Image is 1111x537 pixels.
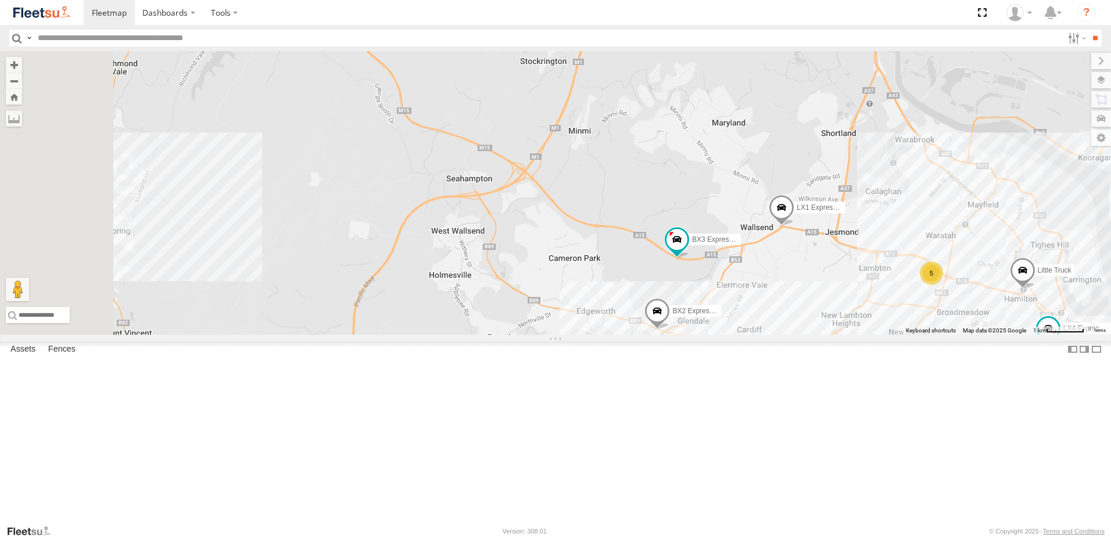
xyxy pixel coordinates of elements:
[503,528,547,535] div: Version: 308.01
[906,327,956,335] button: Keyboard shortcuts
[6,57,22,73] button: Zoom in
[1091,341,1102,358] label: Hide Summary Table
[1091,130,1111,146] label: Map Settings
[1030,327,1088,335] button: Map Scale: 1 km per 62 pixels
[1067,341,1078,358] label: Dock Summary Table to the Left
[1038,267,1071,275] span: Little Truck
[1043,528,1105,535] a: Terms and Conditions
[672,307,725,315] span: BX2 Express Ute
[6,110,22,127] label: Measure
[1063,30,1088,46] label: Search Filter Options
[6,89,22,105] button: Zoom Home
[6,278,29,301] button: Drag Pegman onto the map to open Street View
[920,262,943,285] div: 5
[1002,4,1036,22] div: Matt Curtis
[24,30,34,46] label: Search Query
[12,5,72,20] img: fleetsu-logo-horizontal.svg
[5,341,41,357] label: Assets
[1078,341,1090,358] label: Dock Summary Table to the Right
[963,327,1026,334] span: Map data ©2025 Google
[989,528,1105,535] div: © Copyright 2025 -
[1094,328,1106,333] a: Terms (opens in new tab)
[1033,327,1046,334] span: 1 km
[692,236,745,244] span: BX3 Express Ute
[6,525,60,537] a: Visit our Website
[797,204,849,212] span: LX1 Express Ute
[6,73,22,89] button: Zoom out
[1077,3,1096,22] i: ?
[42,341,81,357] label: Fences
